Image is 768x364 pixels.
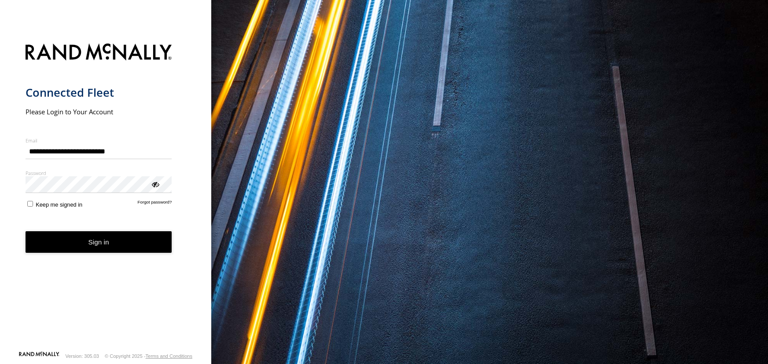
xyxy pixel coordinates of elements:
span: Keep me signed in [36,201,82,208]
button: Sign in [26,231,172,253]
input: Keep me signed in [27,201,33,207]
a: Visit our Website [19,352,59,360]
label: Password [26,170,172,176]
label: Email [26,137,172,144]
h2: Please Login to Your Account [26,107,172,116]
a: Forgot password? [138,200,172,208]
a: Terms and Conditions [146,353,192,359]
h1: Connected Fleet [26,85,172,100]
div: ViewPassword [151,179,159,188]
img: Rand McNally [26,42,172,64]
form: main [26,38,186,351]
div: Version: 305.03 [66,353,99,359]
div: © Copyright 2025 - [105,353,192,359]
